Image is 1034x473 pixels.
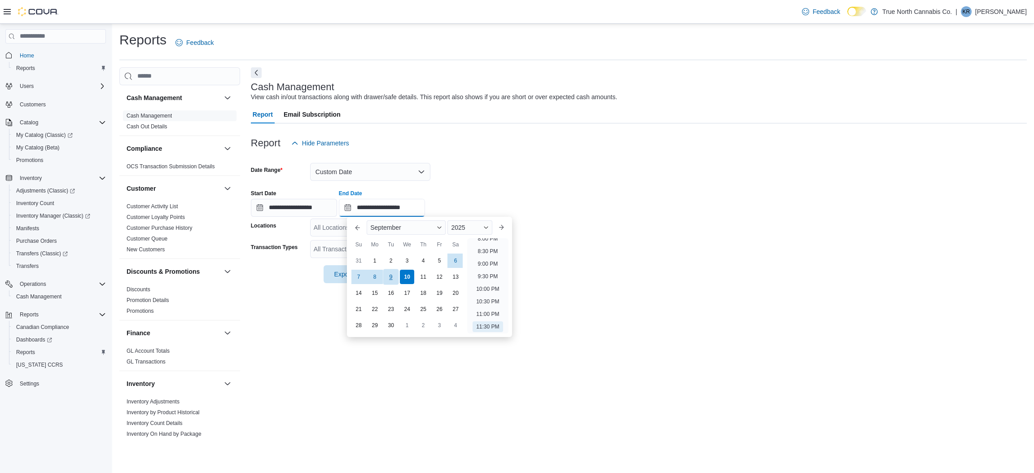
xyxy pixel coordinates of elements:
[16,309,106,320] span: Reports
[955,6,957,17] p: |
[251,92,618,102] div: View cash in/out transactions along with drawer/safe details. This report also shows if you are s...
[127,203,178,210] a: Customer Activity List
[127,379,220,388] button: Inventory
[13,359,106,370] span: Washington CCRS
[384,318,398,333] div: day-30
[253,105,273,123] span: Report
[251,190,276,197] label: Start Date
[172,34,217,52] a: Feedback
[451,224,465,231] span: 2025
[16,349,35,356] span: Reports
[13,130,76,140] a: My Catalog (Classic)
[16,117,106,128] span: Catalog
[2,80,110,92] button: Users
[222,92,233,103] button: Cash Management
[13,322,106,333] span: Canadian Compliance
[2,377,110,390] button: Settings
[9,197,110,210] button: Inventory Count
[127,430,202,438] span: Inventory On Hand by Package
[251,82,334,92] h3: Cash Management
[329,265,368,283] span: Export
[13,322,73,333] a: Canadian Compliance
[13,236,61,246] a: Purchase Orders
[13,261,42,272] a: Transfers
[9,321,110,333] button: Canadian Compliance
[222,266,233,277] button: Discounts & Promotions
[370,224,401,231] span: September
[16,187,75,194] span: Adjustments (Classic)
[448,302,463,316] div: day-27
[310,163,430,181] button: Custom Date
[16,117,42,128] button: Catalog
[302,139,349,148] span: Hide Parameters
[127,297,169,304] span: Promotion Details
[448,286,463,300] div: day-20
[2,278,110,290] button: Operations
[13,291,65,302] a: Cash Management
[127,348,170,354] a: GL Account Totals
[127,123,167,130] a: Cash Out Details
[251,166,283,174] label: Date Range
[13,142,63,153] a: My Catalog (Beta)
[400,302,414,316] div: day-24
[9,129,110,141] a: My Catalog (Classic)
[9,346,110,359] button: Reports
[13,347,39,358] a: Reports
[384,254,398,268] div: day-2
[474,258,501,269] li: 9:00 PM
[13,334,106,345] span: Dashboards
[13,210,94,221] a: Inventory Manager (Classic)
[119,110,240,136] div: Cash Management
[222,328,233,338] button: Finance
[13,155,106,166] span: Promotions
[448,254,463,268] div: day-6
[384,302,398,316] div: day-23
[16,250,68,257] span: Transfers (Classic)
[127,163,215,170] span: OCS Transaction Submission Details
[416,270,430,284] div: day-11
[963,6,970,17] span: kr
[882,6,952,17] p: True North Cannabis Co.
[384,286,398,300] div: day-16
[127,399,180,405] a: Inventory Adjustments
[16,293,61,300] span: Cash Management
[251,222,276,229] label: Locations
[127,184,156,193] h3: Customer
[20,101,46,108] span: Customers
[222,378,233,389] button: Inventory
[20,280,46,288] span: Operations
[432,286,447,300] div: day-19
[127,225,193,231] a: Customer Purchase History
[222,183,233,194] button: Customer
[16,263,39,270] span: Transfers
[9,333,110,346] a: Dashboards
[368,302,382,316] div: day-22
[127,286,150,293] a: Discounts
[447,220,492,235] div: Button. Open the year selector. 2025 is currently selected.
[368,254,382,268] div: day-1
[13,198,58,209] a: Inventory Count
[847,7,866,16] input: Dark Mode
[351,220,365,235] button: Previous Month
[351,302,366,316] div: day-21
[416,318,430,333] div: day-2
[13,359,66,370] a: [US_STATE] CCRS
[16,309,42,320] button: Reports
[448,270,463,284] div: day-13
[383,269,399,285] div: day-9
[13,291,106,302] span: Cash Management
[127,307,154,315] span: Promotions
[16,336,52,343] span: Dashboards
[432,254,447,268] div: day-5
[416,302,430,316] div: day-25
[400,254,414,268] div: day-3
[368,286,382,300] div: day-15
[127,224,193,232] span: Customer Purchase History
[119,346,240,371] div: Finance
[16,279,106,289] span: Operations
[351,237,366,252] div: Su
[127,214,185,221] span: Customer Loyalty Points
[9,184,110,197] a: Adjustments (Classic)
